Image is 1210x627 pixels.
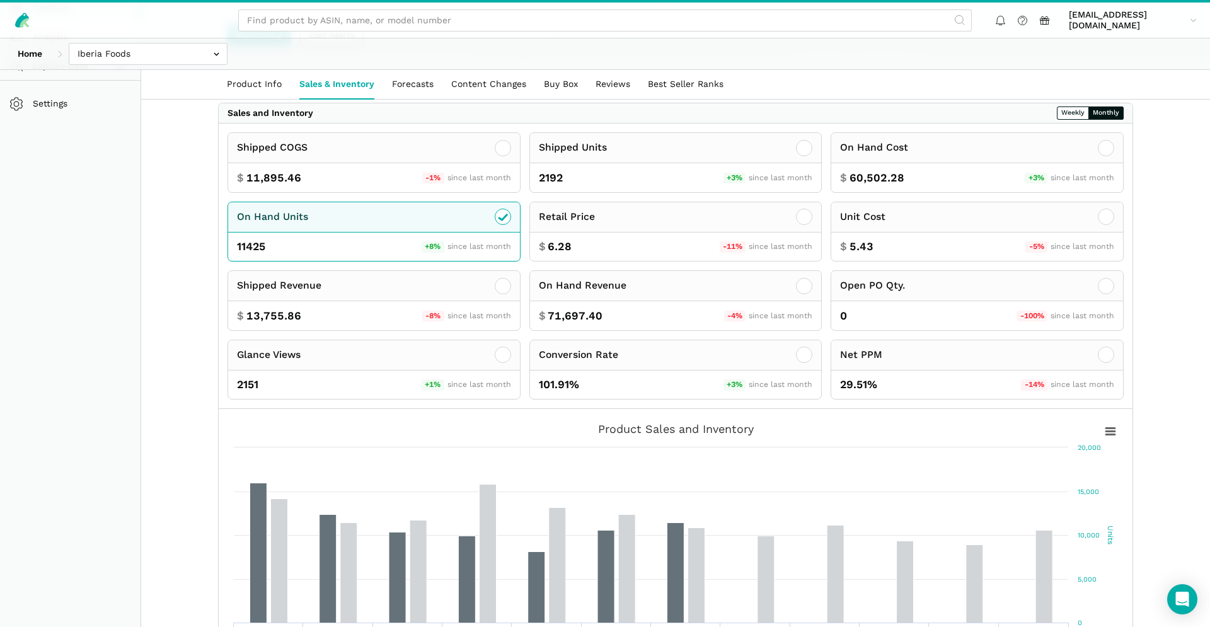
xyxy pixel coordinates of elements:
[1025,173,1047,184] span: +3%
[840,140,908,156] div: On Hand Cost
[291,70,383,99] a: Sales & Inventory
[539,308,546,324] span: $
[529,202,822,262] button: Retail Price $ 6.28 -11% since last month
[539,209,595,225] div: Retail Price
[1051,311,1114,320] span: since last month
[383,70,442,99] a: Forecasts
[840,347,882,363] div: Net PPM
[1017,311,1047,322] span: -100%
[237,377,258,393] span: 2151
[1078,575,1097,584] text: 5,000
[228,340,521,400] button: Glance Views 2151 +1% since last month
[1078,444,1101,452] text: 20,000
[1064,7,1201,33] a: [EMAIL_ADDRESS][DOMAIN_NAME]
[1167,584,1197,614] div: Open Intercom Messenger
[1057,106,1089,120] button: Weekly
[422,173,444,184] span: -1%
[831,270,1124,331] button: Open PO Qty. 0 -100% since last month
[237,209,308,225] div: On Hand Units
[228,202,521,262] button: On Hand Units 11425 +8% since last month
[237,239,265,255] span: 11425
[228,108,313,119] div: Sales and Inventory
[548,308,602,324] span: 71,697.40
[69,43,228,65] input: Iberia Foods
[850,239,873,255] span: 5.43
[228,132,521,193] button: Shipped COGS $ 11,895.46 -1% since last month
[723,379,746,391] span: +3%
[840,170,847,186] span: $
[831,202,1124,262] button: Unit Cost $ 5.43 -5% since last month
[1088,106,1124,120] button: Monthly
[529,270,822,331] button: On Hand Revenue $ 71,697.40 -4% since last month
[539,239,546,255] span: $
[246,170,301,186] span: 11,895.46
[535,70,587,99] a: Buy Box
[1078,619,1082,627] text: 0
[749,380,812,389] span: since last month
[246,308,301,324] span: 13,755.86
[1106,526,1115,544] tspan: Units
[1051,173,1114,182] span: since last month
[422,311,444,322] span: -8%
[237,278,321,294] div: Shipped Revenue
[831,132,1124,193] button: On Hand Cost $ 60,502.28 +3% since last month
[720,241,746,253] span: -11%
[539,140,607,156] div: Shipped Units
[1051,242,1114,251] span: since last month
[840,239,847,255] span: $
[539,170,563,186] span: 2192
[1021,379,1047,391] span: -14%
[422,241,444,253] span: +8%
[639,70,732,99] a: Best Seller Ranks
[840,278,905,294] div: Open PO Qty.
[218,70,291,99] a: Product Info
[548,239,572,255] span: 6.28
[1078,531,1100,539] text: 10,000
[228,270,521,331] button: Shipped Revenue $ 13,755.86 -8% since last month
[1078,488,1099,496] text: 15,000
[1025,241,1047,253] span: -5%
[237,140,308,156] div: Shipped COGS
[529,132,822,193] button: Shipped Units 2192 +3% since last month
[831,340,1124,400] button: Net PPM 29.51% -14% since last month
[749,311,812,320] span: since last month
[598,422,754,435] tspan: Product Sales and Inventory
[723,173,746,184] span: +3%
[422,379,444,391] span: +1%
[1069,9,1185,32] span: [EMAIL_ADDRESS][DOMAIN_NAME]
[447,380,511,389] span: since last month
[529,340,822,400] button: Conversion Rate 101.91% +3% since last month
[447,242,511,251] span: since last month
[237,347,301,363] div: Glance Views
[840,209,885,225] div: Unit Cost
[840,377,877,393] span: 29.51%
[724,311,746,322] span: -4%
[447,311,511,320] span: since last month
[447,173,511,182] span: since last month
[840,308,847,324] span: 0
[238,9,972,32] input: Find product by ASIN, name, or model number
[237,170,244,186] span: $
[539,278,626,294] div: On Hand Revenue
[587,70,639,99] a: Reviews
[749,242,812,251] span: since last month
[442,70,535,99] a: Content Changes
[237,308,244,324] span: $
[539,347,618,363] div: Conversion Rate
[539,377,579,393] span: 101.91%
[850,170,904,186] span: 60,502.28
[1051,380,1114,389] span: since last month
[9,43,51,65] a: Home
[749,173,812,182] span: since last month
